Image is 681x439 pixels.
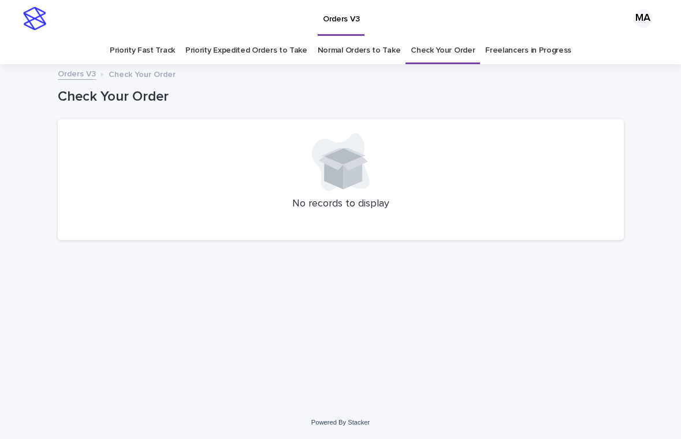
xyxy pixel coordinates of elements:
[411,37,475,64] a: Check Your Order
[58,67,96,80] a: Orders V3
[634,9,652,28] div: MA
[311,419,370,426] a: Powered By Stacker
[110,37,175,64] a: Priority Fast Track
[23,7,46,30] img: stacker-logo-s-only.png
[109,67,176,80] p: Check Your Order
[58,88,624,105] h1: Check Your Order
[185,37,307,64] a: Priority Expedited Orders to Take
[485,37,571,64] a: Freelancers in Progress
[72,198,610,211] p: No records to display
[318,37,401,64] a: Normal Orders to Take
